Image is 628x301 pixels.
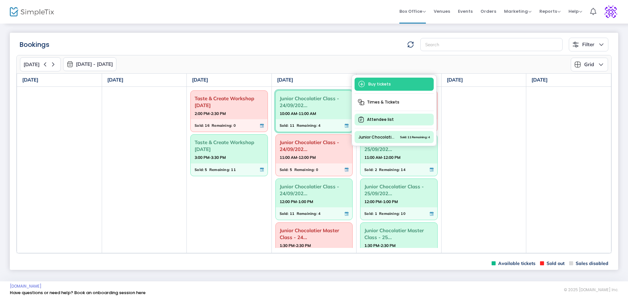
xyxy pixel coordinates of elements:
span: Sales disabled [569,260,608,267]
span: Sold: [280,210,289,217]
span: [DATE] [24,62,40,67]
span: Sold: [280,166,289,173]
span: Remaining: [294,166,315,173]
span: Taste & Create Workshop [DATE] [195,137,264,154]
strong: 1:30 PM-2:30 PM [364,241,395,250]
span: 0 [234,122,236,129]
span: Available tickets [492,260,535,267]
span: Remaining: [379,166,400,173]
span: Remaining: [209,166,230,173]
span: Reports [539,8,561,14]
strong: 11:00 AM-12:00 PM [364,153,400,161]
strong: 3:00 PM-3:30 PM [195,153,226,161]
span: 11 [290,210,294,217]
button: Grid [571,58,608,71]
span: 5 [205,166,207,173]
span: Events [458,3,473,20]
span: Orders [480,3,496,20]
th: [DATE] [441,74,526,87]
strong: 10:00 AM-11:00 AM [280,109,316,118]
span: Junior Chocolatier Class - 24/09/202... [280,181,349,198]
span: Attendee list [355,114,434,125]
span: Venues [434,3,450,20]
span: Remaining: [297,122,317,129]
span: 10 [401,210,405,217]
a: [DOMAIN_NAME] [10,284,42,289]
img: filter [572,41,579,48]
th: [DATE] [102,74,187,87]
span: Marketing [504,8,532,14]
span: Junior Chocolatier Class - 25/09/202... [364,181,433,198]
m-panel-title: Bookings [20,40,49,49]
span: Junior Chocolatier Class - 24/09/202... [280,93,349,110]
span: 1 [375,210,377,217]
span: Sold: 11 Remaining: 4 [400,134,430,140]
span: Sold: [280,122,289,129]
th: [DATE] [17,74,102,87]
span: 11 [231,166,235,173]
button: Filter [569,38,608,51]
span: Remaining: [379,210,400,217]
span: Junior Chocolatier Master Class - 24... [280,225,349,242]
strong: 12:00 PM-1:00 PM [280,198,313,206]
span: 2 [375,166,377,173]
span: 16 [205,122,209,129]
button: [DATE] [20,57,61,71]
span: Sold: [364,166,374,173]
img: clipboard [358,116,364,123]
span: 4 [318,122,321,129]
th: [DATE] [357,74,442,87]
span: 4 [318,210,321,217]
span: Times & Tickets [355,96,434,108]
span: 5 [290,166,292,173]
button: [DATE] - [DATE] [63,57,116,71]
strong: 11:00 AM-12:00 PM [280,153,316,161]
span: 14 [401,166,405,173]
span: Junior Chocolatier Class - 24/09/202... [280,137,349,154]
span: Remaining: [297,210,317,217]
span: Remaining: [212,122,232,129]
img: refresh-data [407,41,414,48]
strong: 1:30 PM-2:30 PM [280,241,311,250]
th: [DATE] [271,74,357,87]
span: 11 [290,122,294,129]
span: 0 [316,166,318,173]
input: Search [420,38,563,51]
span: Junior Chocolatier Class [358,134,395,140]
strong: 12:00 PM-1:00 PM [364,198,398,206]
th: [DATE] [187,74,272,87]
img: grid [574,61,581,68]
span: © 2025 [DOMAIN_NAME] Inc. [564,287,618,292]
th: [DATE] [526,74,611,87]
span: Junior Chocolatier Master Class - 25... [364,225,433,242]
span: Box Office [399,8,426,14]
img: monthly [67,61,73,67]
span: Sold: [195,122,204,129]
span: Help [568,8,582,14]
strong: 2:00 PM-2:30 PM [195,109,226,118]
span: Sold: [195,166,204,173]
span: Taste & Create Workshop [DATE] [195,93,264,110]
span: Buy tickets [355,78,434,91]
img: times-tickets [358,99,364,105]
span: Sold: [364,210,374,217]
span: Sold out [540,260,565,267]
a: Have questions or need help? Book an onboarding session here [10,290,146,296]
